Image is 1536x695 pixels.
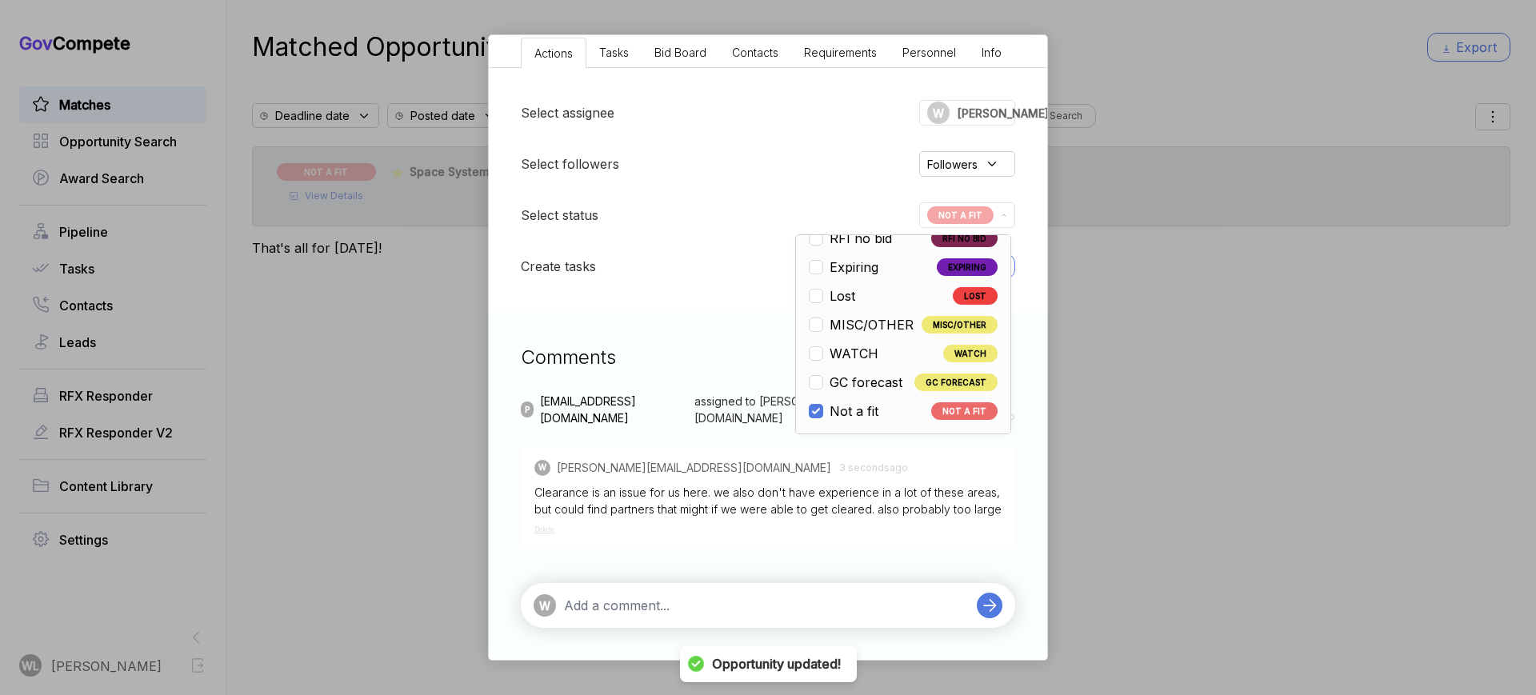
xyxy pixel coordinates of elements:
span: 3 seconds ago [839,461,908,475]
h3: Comments [521,343,1015,372]
span: Personnel [902,46,956,59]
span: MISC/OTHER [830,315,914,334]
h5: Select assignee [521,103,614,122]
span: Followers [927,156,978,173]
span: Info [982,46,1002,59]
span: Contacts [732,46,778,59]
span: GC FORECAST [914,373,998,391]
span: Not a fit [830,401,878,421]
span: RFI NO BID [931,230,998,247]
span: W [539,597,550,614]
span: GC forecast [830,373,902,392]
b: Opportunity updated! [712,656,841,673]
span: [EMAIL_ADDRESS][DOMAIN_NAME] [540,393,688,426]
span: Bid Board [654,46,706,59]
h5: Create tasks [521,257,596,276]
span: Actions [534,46,573,60]
span: [PERSON_NAME] [958,105,1049,122]
span: Requirements [804,46,877,59]
span: [PERSON_NAME][EMAIL_ADDRESS][DOMAIN_NAME] [557,459,831,476]
span: Delete [534,525,554,533]
span: MISC/OTHER [922,316,998,334]
span: Lost [830,286,855,306]
span: W [933,105,944,122]
h5: Select followers [521,154,619,174]
h5: Select status [521,206,598,225]
span: NOT A FIT [931,402,998,420]
span: NOT A FIT [927,206,994,224]
div: Clearance is an issue for us here. we also don't have experience in a lot of these areas, but cou... [534,484,1002,517]
span: WATCH [943,345,998,362]
span: assigned to [PERSON_NAME][EMAIL_ADDRESS][DOMAIN_NAME] [694,393,966,426]
span: P [525,404,530,416]
span: LOST [953,287,998,305]
span: Tasks [599,46,629,59]
span: Expiring [830,258,878,277]
span: EXPIRING [937,258,998,276]
span: RFI no bid [830,229,892,248]
span: WATCH [830,344,878,363]
span: W [538,461,546,473]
